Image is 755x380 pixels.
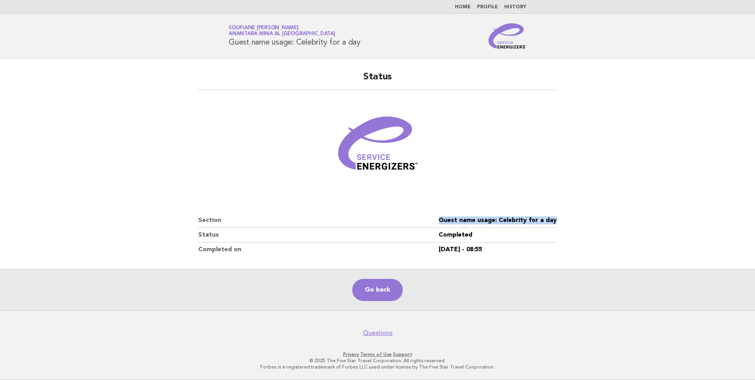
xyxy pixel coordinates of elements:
p: · · [136,351,619,357]
a: Soufiane [PERSON_NAME]Anantara Mina al [GEOGRAPHIC_DATA] [229,25,335,36]
dt: Section [198,213,439,228]
dt: Status [198,228,439,243]
a: History [504,5,526,9]
a: Profile [477,5,498,9]
h1: Guest name usage: Celebrity for a day [229,26,361,46]
a: Questions [363,329,393,337]
dd: Completed [439,228,557,243]
a: Support [393,352,412,357]
p: © 2025 The Five Star Travel Corporation. All rights reserved. [136,357,619,364]
a: Privacy [343,352,359,357]
dd: [DATE] - 08:55 [439,243,557,257]
dd: Guest name usage: Celebrity for a day [439,213,557,228]
p: Forbes is a registered trademark of Forbes LLC used under license by The Five Star Travel Corpora... [136,364,619,370]
a: Home [455,5,471,9]
dt: Completed on [198,243,439,257]
h2: Status [198,71,557,90]
a: Go back [352,279,403,301]
img: Service Energizers [488,23,526,49]
a: Terms of Use [360,352,392,357]
img: Verified [330,100,425,194]
span: Anantara Mina al [GEOGRAPHIC_DATA] [229,32,335,37]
